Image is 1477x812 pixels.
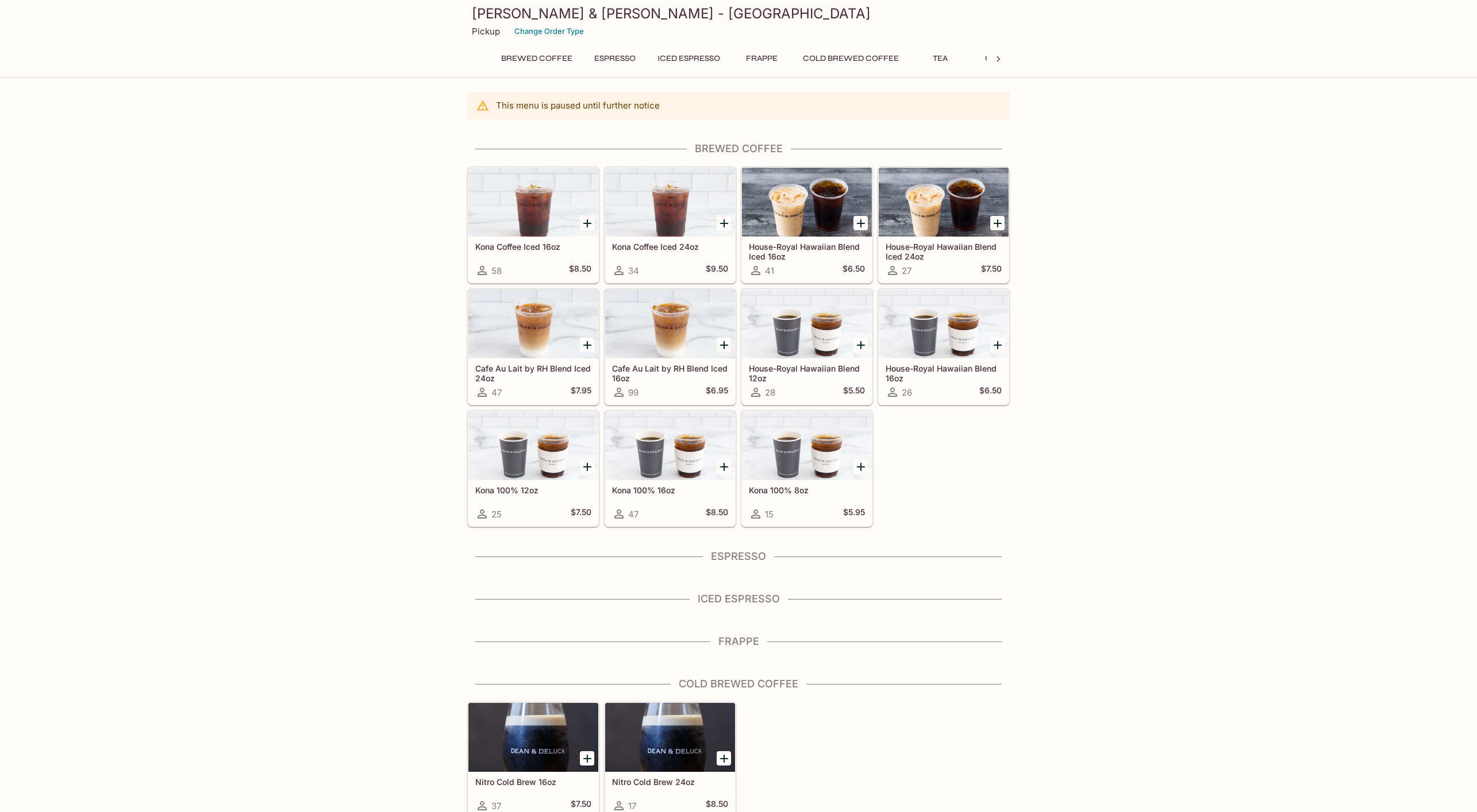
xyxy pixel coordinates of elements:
h5: $7.50 [981,264,1002,277]
span: 41 [765,265,774,276]
span: 25 [491,509,502,520]
a: House-Royal Hawaiian Blend 12oz28$5.50 [741,289,872,405]
button: Add House-Royal Hawaiian Blend Iced 24oz [990,216,1005,230]
div: Nitro Cold Brew 16oz [468,703,598,772]
button: Add Nitro Cold Brew 16oz [580,751,594,765]
p: Pickup [472,26,500,37]
div: House-Royal Hawaiian Blend 16oz [879,289,1009,358]
button: Cold Brewed Coffee [797,51,905,67]
h5: $5.50 [843,385,865,399]
h5: Kona Coffee Iced 24oz [612,242,728,252]
h5: Cafe Au Lait by RH Blend Iced 16oz [612,364,728,382]
span: 47 [628,509,639,520]
button: Espresso [588,51,642,67]
h4: Frappe [467,635,1010,648]
a: Cafe Au Lait by RH Blend Iced 24oz47$7.95 [468,289,599,405]
h3: [PERSON_NAME] & [PERSON_NAME] - [GEOGRAPHIC_DATA] [472,5,1005,22]
div: Kona 100% 16oz [605,411,735,480]
button: Add Cafe Au Lait by RH Blend Iced 16oz [717,338,731,352]
h4: Brewed Coffee [467,142,1010,155]
h5: House-Royal Hawaiian Blend 12oz [749,364,865,382]
a: Kona 100% 16oz47$8.50 [605,411,736,527]
p: This menu is paused until further notice [496,100,660,111]
h5: Kona 100% 16oz [612,485,728,495]
button: Add House-Royal Hawaiian Blend 16oz [990,338,1005,352]
span: 58 [491,265,502,276]
button: Others [975,51,1027,67]
a: Kona Coffee Iced 16oz58$8.50 [468,167,599,283]
div: House-Royal Hawaiian Blend Iced 24oz [879,168,1009,237]
h5: $8.50 [706,507,728,521]
a: Cafe Au Lait by RH Blend Iced 16oz99$6.95 [605,289,736,405]
h5: $5.95 [843,507,865,521]
div: Cafe Au Lait by RH Blend Iced 16oz [605,289,735,358]
h5: $9.50 [706,264,728,277]
a: House-Royal Hawaiian Blend 16oz26$6.50 [878,289,1009,405]
button: Add Kona 100% 16oz [717,459,731,474]
span: 15 [765,509,774,520]
button: Add House-Royal Hawaiian Blend 12oz [853,338,868,352]
a: Kona Coffee Iced 24oz34$9.50 [605,167,736,283]
h4: Cold Brewed Coffee [467,678,1010,690]
a: House-Royal Hawaiian Blend Iced 16oz41$6.50 [741,167,872,283]
div: Kona 100% 12oz [468,411,598,480]
span: 27 [902,265,911,276]
a: House-Royal Hawaiian Blend Iced 24oz27$7.50 [878,167,1009,283]
div: House-Royal Hawaiian Blend Iced 16oz [742,168,872,237]
h5: Kona 100% 12oz [475,485,591,495]
h5: Nitro Cold Brew 16oz [475,777,591,787]
h4: Espresso [467,550,1010,563]
button: Add Kona 100% 12oz [580,459,594,474]
button: Add Kona Coffee Iced 24oz [717,216,731,230]
span: 26 [902,387,912,398]
button: Add Kona Coffee Iced 16oz [580,216,594,230]
h5: Cafe Au Lait by RH Blend Iced 24oz [475,364,591,382]
h5: $7.95 [571,385,591,399]
div: Nitro Cold Brew 24oz [605,703,735,772]
button: Add Nitro Cold Brew 24oz [717,751,731,765]
button: Change Order Type [509,22,589,40]
h5: Kona 100% 8oz [749,485,865,495]
h5: Nitro Cold Brew 24oz [612,777,728,787]
div: House-Royal Hawaiian Blend 12oz [742,289,872,358]
span: 34 [628,265,639,276]
div: Kona Coffee Iced 24oz [605,168,735,237]
h5: House-Royal Hawaiian Blend 16oz [886,364,1002,382]
div: Cafe Au Lait by RH Blend Iced 24oz [468,289,598,358]
button: Add House-Royal Hawaiian Blend Iced 16oz [853,216,868,230]
button: Add Kona 100% 8oz [853,459,868,474]
div: Kona Coffee Iced 16oz [468,168,598,237]
h5: $7.50 [571,507,591,521]
button: Iced Espresso [651,51,726,67]
button: Brewed Coffee [495,51,579,67]
a: Kona 100% 12oz25$7.50 [468,411,599,527]
span: 17 [628,801,636,811]
span: 99 [628,387,639,398]
button: Tea [914,51,966,67]
div: Kona 100% 8oz [742,411,872,480]
h5: $6.50 [979,385,1002,399]
button: Add Cafe Au Lait by RH Blend Iced 24oz [580,338,594,352]
h5: House-Royal Hawaiian Blend Iced 24oz [886,242,1002,261]
h4: Iced Espresso [467,593,1010,605]
span: 37 [491,801,501,811]
h5: $6.95 [706,385,728,399]
span: 47 [491,387,502,398]
button: Frappe [736,51,787,67]
h5: House-Royal Hawaiian Blend Iced 16oz [749,242,865,261]
h5: Kona Coffee Iced 16oz [475,242,591,252]
a: Kona 100% 8oz15$5.95 [741,411,872,527]
h5: $6.50 [843,264,865,277]
h5: $8.50 [569,264,591,277]
span: 28 [765,387,775,398]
